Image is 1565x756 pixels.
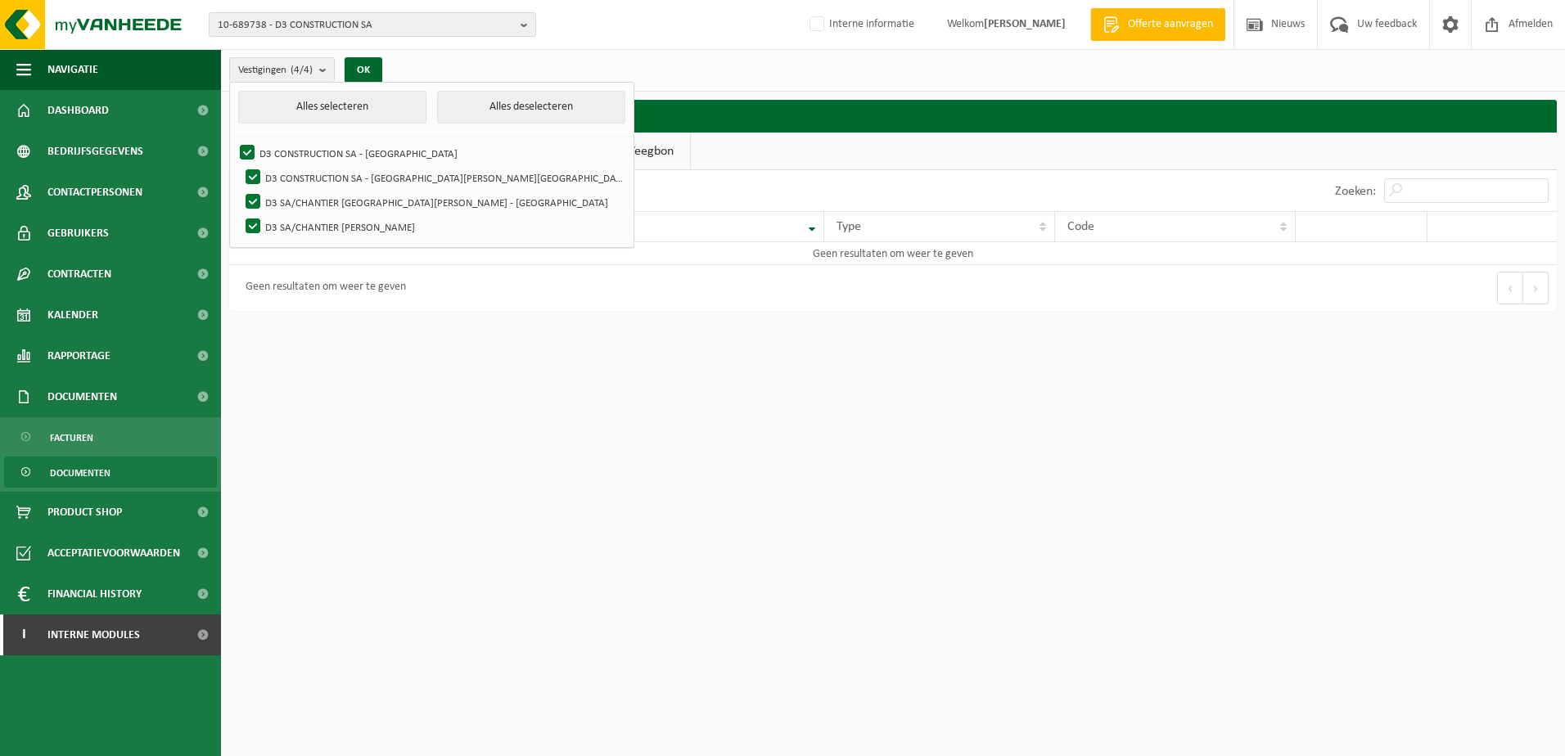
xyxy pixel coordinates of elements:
span: Dashboard [47,90,109,131]
span: Bedrijfsgegevens [47,131,143,172]
span: Contactpersonen [47,172,142,213]
a: Weegbon [607,133,690,170]
span: 10-689738 - D3 CONSTRUCTION SA [218,13,514,38]
button: Alles selecteren [238,91,426,124]
td: Geen resultaten om weer te geven [229,242,1557,265]
label: Zoeken: [1335,185,1376,198]
div: Geen resultaten om weer te geven [237,273,406,303]
a: Offerte aanvragen [1090,8,1225,41]
span: Contracten [47,254,111,295]
span: Vestigingen [238,58,313,83]
span: Code [1067,220,1094,233]
a: Facturen [4,421,217,452]
span: Documenten [50,457,110,488]
span: Facturen [50,422,93,453]
label: D3 CONSTRUCTION SA - [GEOGRAPHIC_DATA][PERSON_NAME][GEOGRAPHIC_DATA] [242,165,624,190]
button: Vestigingen(4/4) [229,57,335,82]
label: Interne informatie [806,12,914,37]
button: OK [345,57,382,83]
label: D3 SA/CHANTIER [GEOGRAPHIC_DATA][PERSON_NAME] - [GEOGRAPHIC_DATA] [242,190,624,214]
label: D3 CONSTRUCTION SA - [GEOGRAPHIC_DATA] [237,141,624,165]
button: Previous [1497,272,1523,304]
button: 10-689738 - D3 CONSTRUCTION SA [209,12,536,37]
span: Product Shop [47,492,122,533]
strong: [PERSON_NAME] [984,18,1066,30]
span: Financial History [47,574,142,614]
span: Documenten [47,376,117,417]
span: Kalender [47,295,98,335]
h2: Documenten [229,100,1557,132]
span: Offerte aanvragen [1124,16,1217,33]
button: Alles deselecteren [437,91,625,124]
span: I [16,614,31,655]
button: Next [1523,272,1549,304]
span: Interne modules [47,614,140,655]
span: Acceptatievoorwaarden [47,533,180,574]
count: (4/4) [291,65,313,75]
span: Gebruikers [47,213,109,254]
span: Navigatie [47,49,98,90]
a: Documenten [4,457,217,488]
span: Type [837,220,861,233]
label: D3 SA/CHANTIER [PERSON_NAME] [242,214,624,239]
span: Rapportage [47,335,110,376]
